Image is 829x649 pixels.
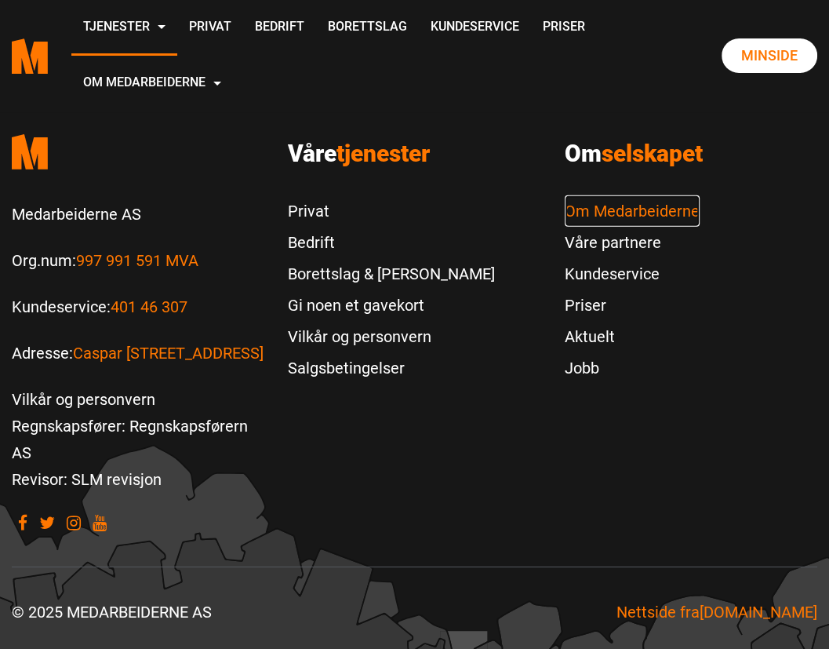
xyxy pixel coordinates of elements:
[602,140,703,167] span: selskapet
[288,227,495,258] a: Bedrift
[76,251,198,270] a: Les mer om Org.num
[18,516,27,531] a: Visit our Facebook
[12,294,264,320] p: Kundeservice:
[12,390,155,409] a: Vilkår og personvern
[565,140,817,168] h3: Om
[288,140,540,168] h3: Våre
[565,227,700,258] a: Våre partnere
[565,195,700,227] a: Om Medarbeiderne
[73,344,264,363] a: Les mer om Caspar Storms vei 16, 0664 Oslo
[288,352,495,384] a: Salgsbetingelser
[700,603,817,622] span: [DOMAIN_NAME]
[12,417,248,462] a: Regnskapsfører: Regnskapsførern AS
[288,290,495,321] a: Gi noen et gavekort
[93,516,107,531] a: Visit our youtube
[565,321,700,352] a: Aktuelt
[288,258,495,290] a: Borettslag & [PERSON_NAME]
[565,290,700,321] a: Priser
[12,247,264,274] p: Org.num:
[12,27,48,86] a: Medarbeiderne start page
[565,352,700,384] a: Jobb
[39,516,55,531] a: Visit our Twitter
[288,195,495,227] a: Privat
[565,258,700,290] a: Kundeservice
[336,140,430,167] span: tjenester
[111,297,187,316] a: Call us to 401 46 307
[71,56,233,111] a: Om Medarbeiderne
[12,340,264,366] p: Adresse:
[12,201,264,228] p: Medarbeiderne AS
[12,470,162,489] a: Revisor: SLM revisjon
[616,603,817,622] a: Nettside fra Mediasparx.com
[12,122,264,181] a: Medarbeiderne start
[288,321,495,352] a: Vilkår og personvern
[722,38,817,73] a: Minside
[67,516,81,531] a: Visit our Instagram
